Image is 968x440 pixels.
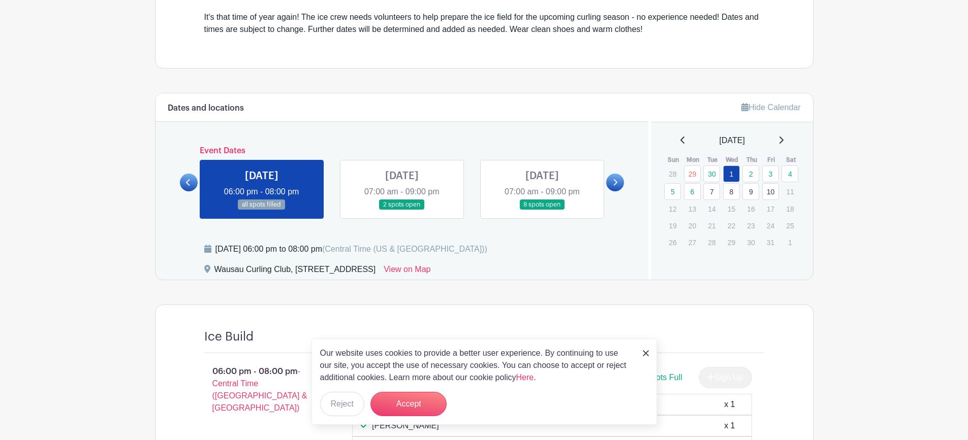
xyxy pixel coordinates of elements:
[188,361,336,418] p: 06:00 pm - 08:00 pm
[742,165,759,182] a: 2
[703,218,720,233] p: 21
[723,183,740,200] a: 8
[215,243,487,255] div: [DATE] 06:00 pm to 08:00 pm
[320,347,632,384] p: Our website uses cookies to provide a better user experience. By continuing to use our site, you ...
[384,263,430,280] a: View on Map
[683,155,703,165] th: Mon
[724,420,735,432] div: x 1
[742,155,762,165] th: Thu
[723,218,740,233] p: 22
[646,373,682,382] span: Spots Full
[762,155,782,165] th: Fri
[664,183,681,200] a: 5
[372,420,439,432] p: [PERSON_NAME]
[782,218,798,233] p: 25
[516,373,534,382] a: Here
[664,166,681,182] p: 28
[742,201,759,217] p: 16
[320,392,364,416] button: Reject
[684,165,701,182] a: 29
[664,234,681,250] p: 26
[370,392,447,416] button: Accept
[643,350,649,356] img: close_button-5f87c8562297e5c2d7936805f587ecaba9071eb48480494691a3f1689db116b3.svg
[684,234,701,250] p: 27
[723,234,740,250] p: 29
[742,183,759,200] a: 9
[703,183,720,200] a: 7
[198,146,607,156] h6: Event Dates
[762,183,779,200] a: 10
[762,165,779,182] a: 3
[723,165,740,182] a: 1
[664,155,683,165] th: Sun
[742,234,759,250] p: 30
[684,183,701,200] a: 6
[703,155,723,165] th: Tue
[703,234,720,250] p: 28
[684,201,701,217] p: 13
[720,134,745,147] span: [DATE]
[168,104,244,113] h6: Dates and locations
[781,155,801,165] th: Sat
[782,201,798,217] p: 18
[782,184,798,199] p: 11
[724,398,735,411] div: x 1
[762,201,779,217] p: 17
[212,367,307,412] span: - Central Time ([GEOGRAPHIC_DATA] & [GEOGRAPHIC_DATA])
[762,234,779,250] p: 31
[703,201,720,217] p: 14
[664,218,681,233] p: 19
[762,218,779,233] p: 24
[782,165,798,182] a: 4
[684,218,701,233] p: 20
[322,245,487,253] span: (Central Time (US & [GEOGRAPHIC_DATA]))
[723,155,742,165] th: Wed
[204,11,764,36] div: It's that time of year again! The ice crew needs volunteers to help prepare the ice field for the...
[214,263,376,280] div: Wausau Curling Club, [STREET_ADDRESS]
[741,103,800,112] a: Hide Calendar
[703,165,720,182] a: 30
[204,329,254,344] h4: Ice Build
[782,234,798,250] p: 1
[723,201,740,217] p: 15
[742,218,759,233] p: 23
[664,201,681,217] p: 12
